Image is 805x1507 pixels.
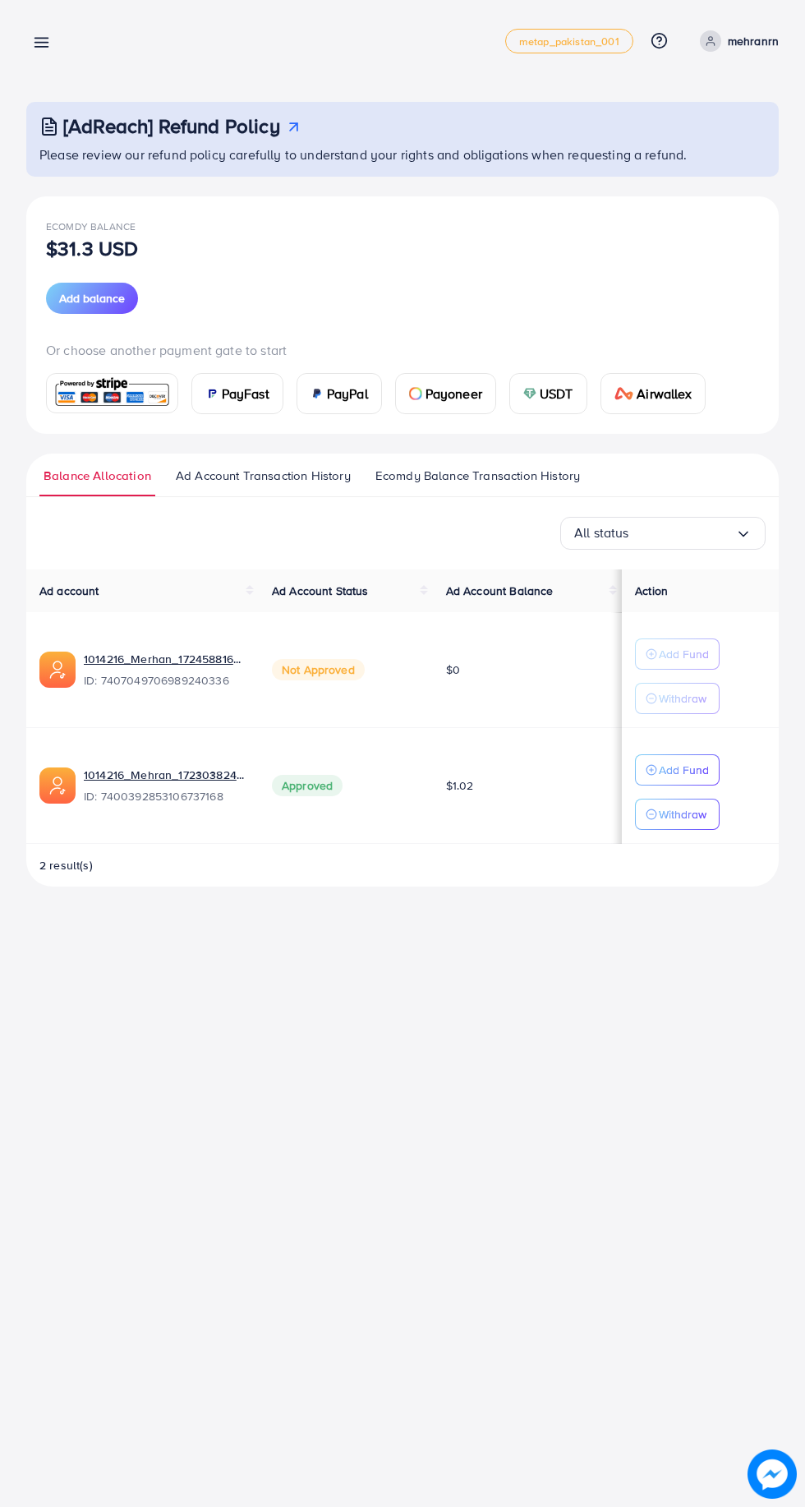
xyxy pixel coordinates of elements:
img: card [52,376,172,411]
button: Withdraw [635,683,720,714]
span: Airwallex [637,384,691,403]
button: Withdraw [635,799,720,830]
span: $1.02 [446,777,474,794]
span: Ad account [39,583,99,599]
span: $0 [446,661,460,678]
p: Withdraw [659,689,706,708]
span: USDT [540,384,573,403]
p: Add Fund [659,644,709,664]
a: card [46,373,178,413]
a: mehranrn [693,30,779,52]
span: Ad Account Status [272,583,369,599]
span: 2 result(s) [39,857,93,873]
span: Ecomdy Balance Transaction History [375,467,580,485]
img: card [310,387,324,400]
input: Search for option [629,520,735,546]
button: Add balance [46,283,138,314]
button: Add Fund [635,754,720,786]
span: Ad Account Balance [446,583,554,599]
img: card [614,387,634,400]
span: ID: 7400392853106737168 [84,788,246,804]
span: Not Approved [272,659,365,680]
span: PayFast [222,384,269,403]
p: Withdraw [659,804,706,824]
img: ic-ads-acc.e4c84228.svg [39,767,76,804]
img: image [747,1449,797,1499]
p: Please review our refund policy carefully to understand your rights and obligations when requesti... [39,145,769,164]
span: Balance Allocation [44,467,151,485]
span: Payoneer [425,384,482,403]
a: 1014216_Merhan_1724588164299 [84,651,246,667]
span: Action [635,583,668,599]
a: cardUSDT [509,373,587,414]
span: Add balance [59,290,125,306]
h3: [AdReach] Refund Policy [63,114,280,138]
a: metap_pakistan_001 [505,29,633,53]
button: Add Fund [635,638,720,670]
img: card [409,387,422,400]
p: $31.3 USD [46,238,138,258]
span: Ecomdy Balance [46,219,136,233]
a: cardAirwallex [600,373,706,414]
a: cardPayFast [191,373,283,414]
p: Add Fund [659,760,709,780]
span: Approved [272,775,343,796]
img: card [523,387,536,400]
span: All status [574,520,629,546]
img: ic-ads-acc.e4c84228.svg [39,652,76,688]
p: mehranrn [728,31,779,51]
span: ID: 7407049706989240336 [84,672,246,689]
div: <span class='underline'>1014216_Mehran_1723038241071</span></br>7400392853106737168 [84,767,246,804]
span: PayPal [327,384,368,403]
span: metap_pakistan_001 [519,36,619,47]
a: 1014216_Mehran_1723038241071 [84,767,246,783]
span: Ad Account Transaction History [176,467,351,485]
p: Or choose another payment gate to start [46,340,759,360]
img: card [205,387,218,400]
a: cardPayPal [297,373,382,414]
div: Search for option [560,517,766,550]
div: <span class='underline'>1014216_Merhan_1724588164299</span></br>7407049706989240336 [84,651,246,689]
a: cardPayoneer [395,373,496,414]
